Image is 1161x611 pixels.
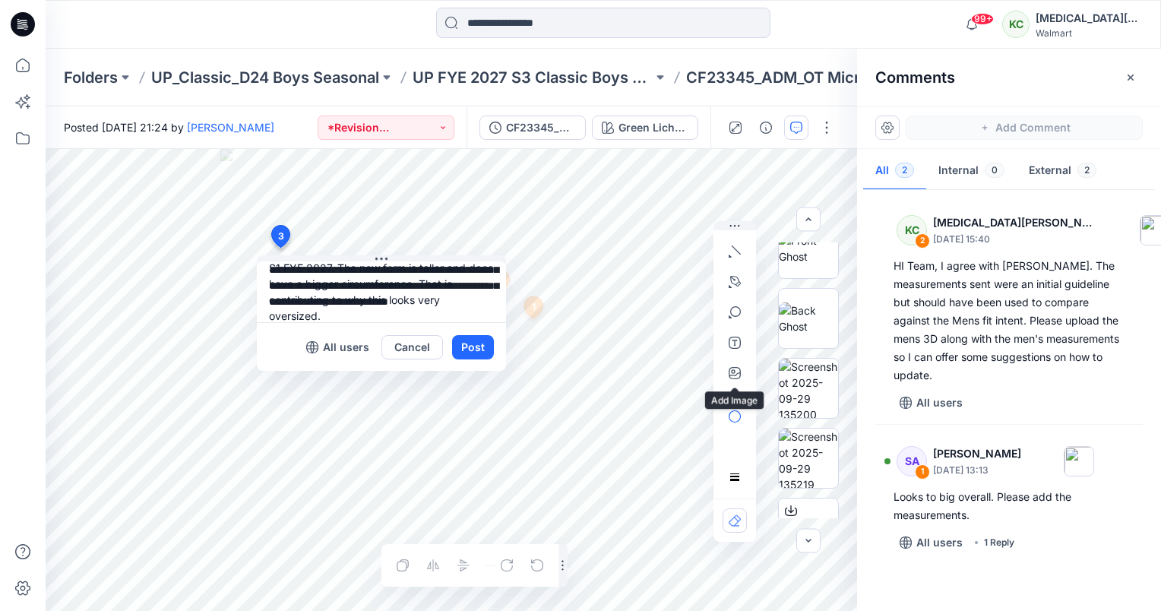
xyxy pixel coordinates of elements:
button: All users [894,530,969,555]
div: Walmart [1036,27,1142,39]
p: All users [916,394,963,412]
div: 2 [915,233,930,249]
span: Posted [DATE] 21:24 by [64,119,274,135]
a: [PERSON_NAME] [187,121,274,134]
button: External [1017,152,1109,191]
div: 1 [915,464,930,480]
img: Screenshot 2025-09-29 135219 [779,429,838,488]
span: 3 [278,230,284,243]
button: Add Comment [906,116,1143,140]
span: 2 [895,163,914,178]
img: Front Ghost [779,233,838,264]
button: CF23345_ADM_OT Micro Fleece Rugby Boys [DATE] [479,116,586,140]
div: SA [897,446,927,476]
p: All users [323,338,369,356]
div: KC [897,215,927,245]
a: Folders [64,67,118,88]
p: CF23345_ADM_OT Micro Fleece Rugby Boys [DATE] [686,67,926,88]
span: 99+ [971,13,994,25]
div: 1 Reply [984,535,1014,550]
button: Details [754,116,778,140]
p: [DATE] 15:40 [933,232,1097,247]
p: [MEDICAL_DATA][PERSON_NAME] [933,214,1097,232]
button: Cancel [381,335,443,359]
div: Green Lichen / Gold Jade / Flaming Carrot [618,119,688,136]
div: CF23345_ADM_OT Micro Fleece Rugby Boys 25SEP25 [506,119,576,136]
button: All users [300,335,375,359]
div: HI Team, I agree with [PERSON_NAME]. The measurements sent were an initial guideline but should h... [894,257,1125,385]
button: Green Lichen / Gold Jade / Flaming Carrot [592,116,698,140]
div: Looks to big overall. Please add the measurements. [894,488,1125,524]
div: KC [1002,11,1030,38]
p: [DATE] 13:13 [933,463,1021,478]
span: 2 [1077,163,1096,178]
a: UP FYE 2027 S3 Classic Boys Outerwear Ozark Trails [413,67,653,88]
div: [MEDICAL_DATA][PERSON_NAME] [1036,9,1142,27]
button: Post [452,335,494,359]
span: XLSX [786,514,832,542]
button: All users [894,391,969,415]
a: UP_Classic_D24 Boys Seasonal [151,67,379,88]
img: Back Ghost [779,302,838,334]
p: [PERSON_NAME] [933,445,1021,463]
span: 0 [985,163,1004,178]
h2: Comments [875,68,955,87]
p: All users [916,533,963,552]
button: All [863,152,926,191]
button: Internal [926,152,1017,191]
img: Screenshot 2025-09-29 135200 [779,359,838,418]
